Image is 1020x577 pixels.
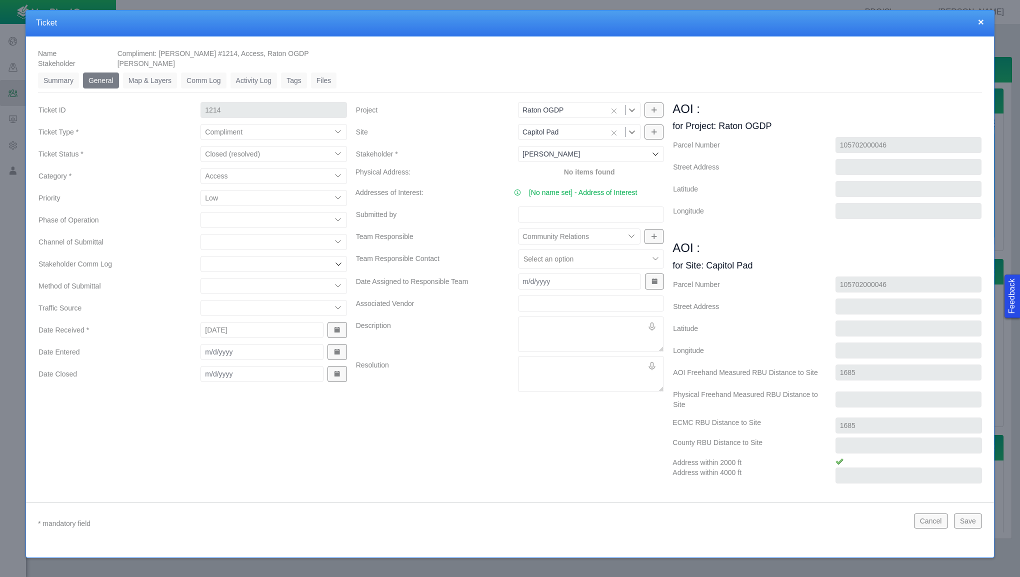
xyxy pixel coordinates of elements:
label: Date Closed [30,365,192,383]
label: Ticket Status * [30,145,192,163]
label: Category * [30,167,192,185]
label: Street Address [665,297,827,315]
label: Ticket Type * [30,123,192,141]
a: [No name set] - Address of Interest [529,187,637,197]
label: Associated Vendor [348,294,510,312]
label: Method of Submittal [30,277,192,295]
span: Address within 2000 ft [672,458,741,466]
button: Show Date Picker [327,322,346,338]
span: [PERSON_NAME] [117,59,175,67]
label: Longitude [665,202,827,220]
li: View more address information [No name set] - Address of Interest [514,187,664,197]
a: Comm Log [181,72,226,88]
input: m/d/yyyy [200,322,323,338]
span: Addresses of Interest: [355,188,423,196]
label: AOI Freehand Measured RBU Distance to Site [665,363,827,381]
button: Show Date Picker [645,273,664,289]
span: Address within 4000 ft [672,468,741,476]
button: Cancel [914,513,948,528]
span: Physical Address: [355,168,411,176]
a: Activity Log [230,72,277,88]
label: Street Address [665,158,827,176]
a: Tags [281,72,307,88]
label: Physical Freehand Measured RBU Distance to Site [665,385,827,413]
a: Files [311,72,337,88]
label: Date Received * [30,321,192,339]
label: Project [348,101,510,119]
input: m/d/yyyy [200,366,323,382]
h3: AOI : [672,101,982,116]
label: Latitude [665,319,827,337]
label: Description [348,316,510,352]
button: Save [954,513,982,528]
label: Ticket ID [30,101,192,119]
input: m/d/yyyy [518,273,641,289]
input: m/d/yyyy [200,344,323,360]
a: Summary [38,72,79,88]
span: Compliment: [PERSON_NAME] #1214, Access, Raton OGDP [117,49,309,57]
h4: for Project: Raton OGDP [672,120,982,132]
span: County RBU Distance to Site [672,438,762,446]
button: Clear selection [607,128,620,137]
button: Show Date Picker [327,344,346,360]
p: * mandatory field [38,517,906,530]
label: Stakeholder Comm Log [30,255,192,273]
label: Site [348,123,510,141]
a: Map & Layers [123,72,177,88]
label: Channel of Submittal [30,233,192,251]
button: close [978,16,984,27]
button: Clear selection [607,106,620,115]
label: Phase of Operation [30,211,192,229]
label: Parcel Number [665,275,827,293]
label: Latitude [665,180,827,198]
span: Stakeholder [38,59,75,67]
h4: for Site: Capitol Pad [672,260,982,271]
label: Priority [30,189,192,207]
label: Longitude [665,341,827,359]
button: Show Date Picker [327,366,346,382]
label: Traffic Source [30,299,192,317]
label: Date Entered [30,343,192,361]
label: Stakeholder * [348,145,510,163]
label: Resolution [348,356,510,392]
img: ExcelImporter$Images$tick.png [835,457,843,465]
label: Parcel Number [665,136,827,154]
label: Team Responsible Contact [348,249,510,268]
label: No items found [564,167,615,177]
a: General [83,72,119,88]
label: Team Responsible [348,227,510,245]
span: ECMC RBU Distance to Site [672,418,761,426]
label: Date Assigned to Responsible Team [348,272,510,290]
label: Submitted by [348,205,510,223]
h3: AOI : [672,240,982,255]
h4: Ticket [36,18,984,28]
a: View more address information [514,187,521,197]
span: Name [38,49,56,57]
